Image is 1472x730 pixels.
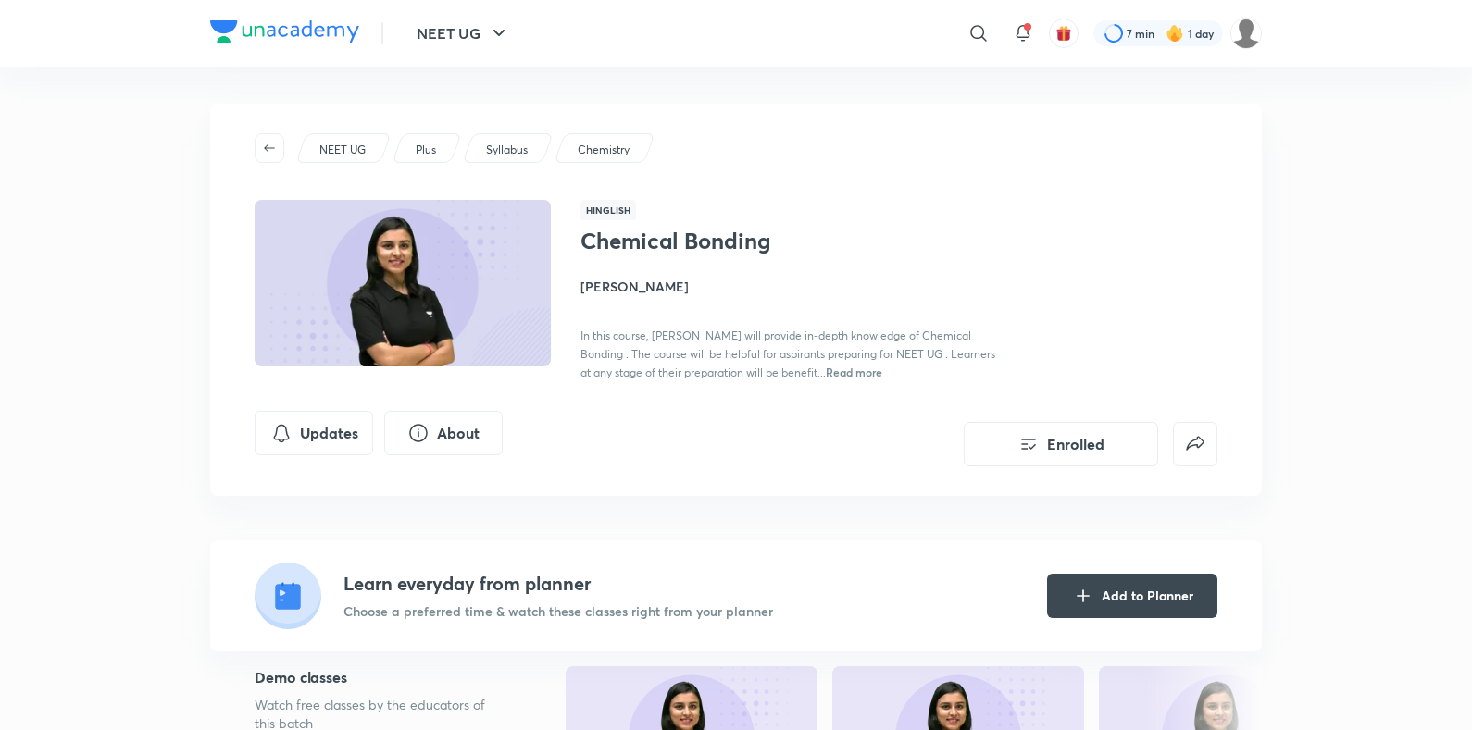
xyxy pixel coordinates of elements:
[1166,24,1184,43] img: streak
[580,200,636,220] span: Hinglish
[405,15,521,52] button: NEET UG
[1047,574,1217,618] button: Add to Planner
[578,142,630,158] p: Chemistry
[1049,19,1079,48] button: avatar
[580,277,995,296] h4: [PERSON_NAME]
[580,228,883,254] h1: Chemical Bonding
[255,666,506,688] h5: Demo classes
[343,570,773,598] h4: Learn everyday from planner
[384,411,503,455] button: About
[255,411,373,455] button: Updates
[317,142,369,158] a: NEET UG
[826,365,882,379] span: Read more
[416,142,436,158] p: Plus
[413,142,440,158] a: Plus
[483,142,531,158] a: Syllabus
[486,142,528,158] p: Syllabus
[1055,25,1072,42] img: avatar
[343,601,773,621] p: Choose a preferred time & watch these classes right from your planner
[319,142,366,158] p: NEET UG
[1230,18,1262,49] img: ANSHITA AGRAWAL
[964,422,1158,466] button: Enrolled
[580,328,995,379] span: In this course, [PERSON_NAME] will provide in-depth knowledge of Chemical Bonding . The course wi...
[575,142,633,158] a: Chemistry
[210,20,359,47] a: Company Logo
[210,20,359,43] img: Company Logo
[1173,422,1217,466] button: false
[252,198,554,368] img: Thumbnail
